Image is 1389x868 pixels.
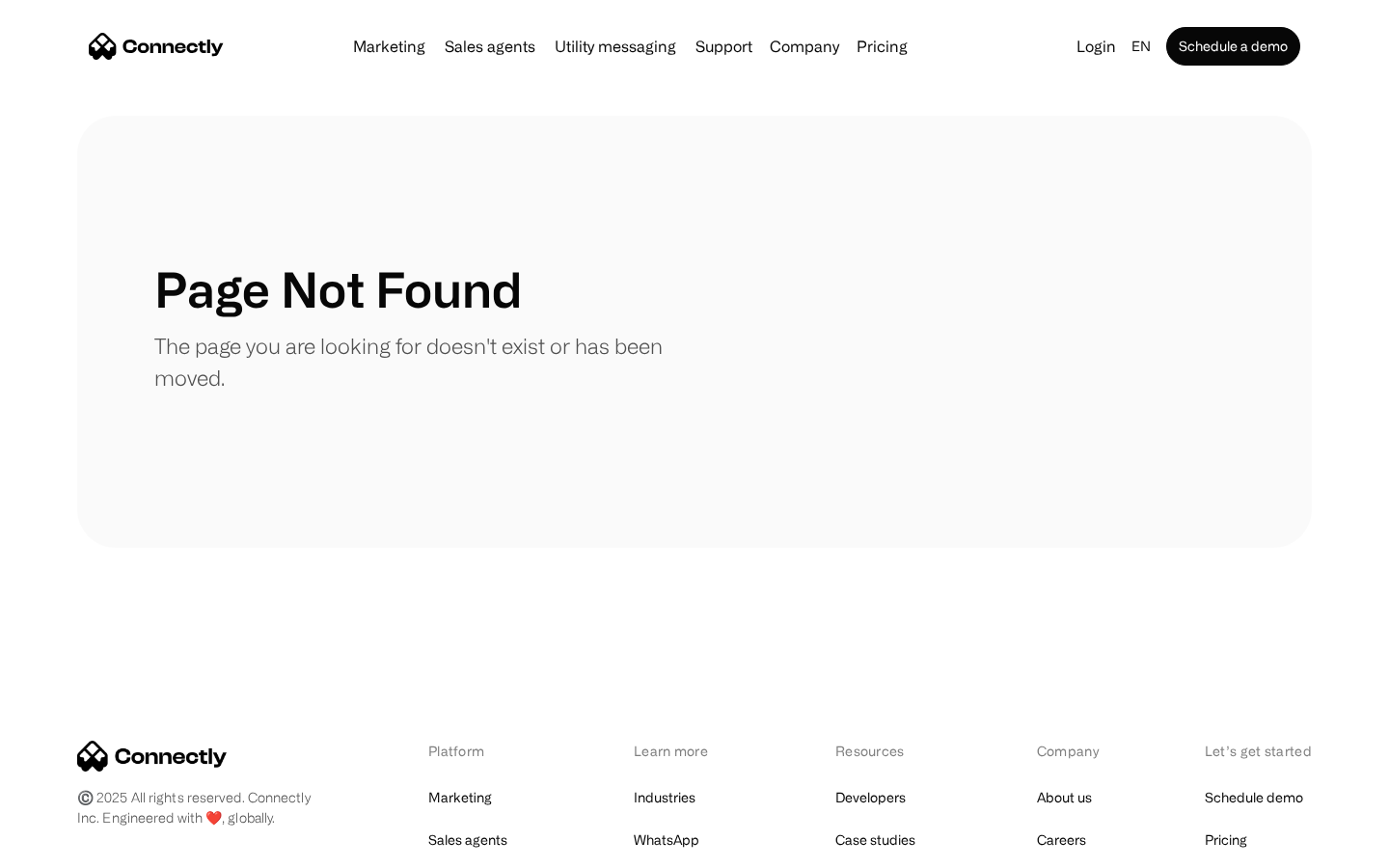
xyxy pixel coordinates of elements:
[1205,741,1312,761] div: Let’s get started
[1037,784,1092,811] a: About us
[345,39,433,54] a: Marketing
[1131,33,1151,60] div: en
[437,39,543,54] a: Sales agents
[428,741,533,761] div: Platform
[39,834,116,861] ul: Language list
[770,33,839,60] div: Company
[1037,741,1104,761] div: Company
[428,784,492,811] a: Marketing
[1037,827,1086,854] a: Careers
[547,39,684,54] a: Utility messaging
[835,827,915,854] a: Case studies
[1124,33,1162,60] div: en
[89,32,224,61] a: home
[1166,27,1300,66] a: Schedule a demo
[154,260,522,318] h1: Page Not Found
[428,827,507,854] a: Sales agents
[764,33,845,60] div: Company
[688,39,760,54] a: Support
[634,741,735,761] div: Learn more
[1205,827,1247,854] a: Pricing
[19,832,116,861] aside: Language selected: English
[634,827,699,854] a: WhatsApp
[1205,784,1303,811] a: Schedule demo
[154,330,694,393] p: The page you are looking for doesn't exist or has been moved.
[1069,33,1124,60] a: Login
[835,784,906,811] a: Developers
[849,39,915,54] a: Pricing
[634,784,695,811] a: Industries
[835,741,937,761] div: Resources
